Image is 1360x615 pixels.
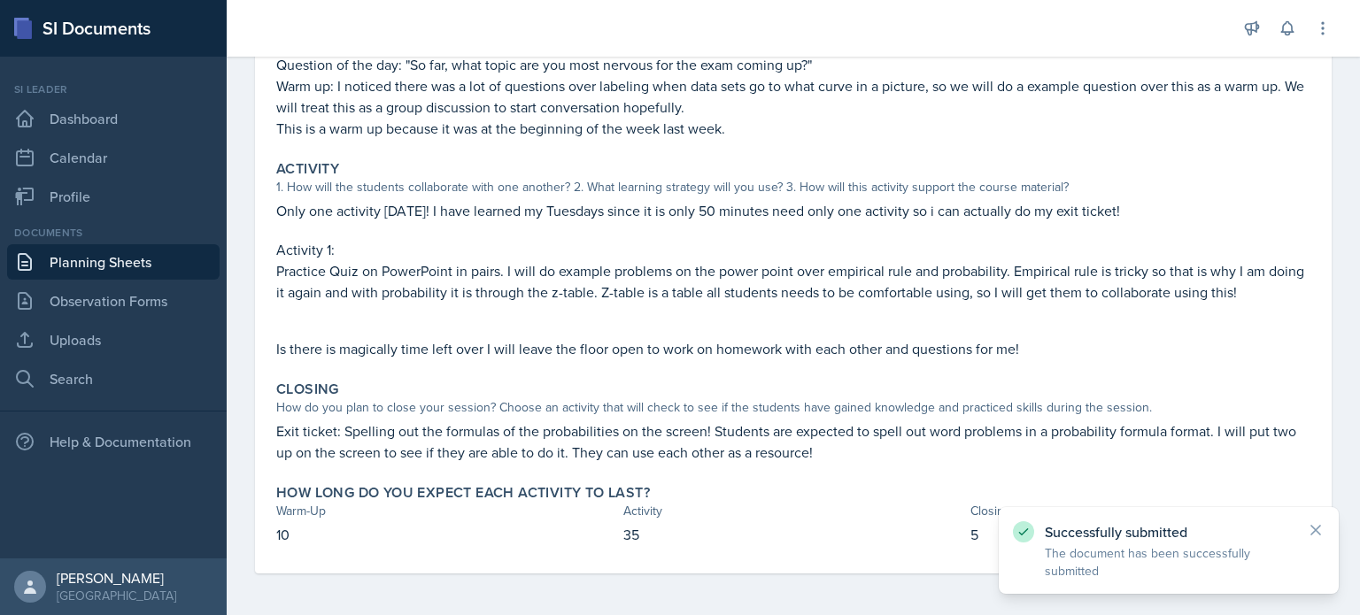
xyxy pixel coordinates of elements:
[970,502,1310,520] div: Closing
[623,524,963,545] p: 35
[7,361,220,396] a: Search
[276,260,1310,303] p: Practice Quiz on PowerPoint in pairs. I will do example problems on the power point over empirica...
[57,569,176,587] div: [PERSON_NAME]
[276,200,1310,221] p: Only one activity [DATE]! I have learned my Tuesdays since it is only 50 minutes need only one ac...
[276,381,339,398] label: Closing
[276,484,650,502] label: How long do you expect each activity to last?
[276,160,339,178] label: Activity
[276,338,1310,359] p: Is there is magically time left over I will leave the floor open to work on homework with each ot...
[7,179,220,214] a: Profile
[57,587,176,604] div: [GEOGRAPHIC_DATA]
[1045,544,1293,580] p: The document has been successfully submitted
[7,81,220,97] div: Si leader
[1045,523,1293,541] p: Successfully submitted
[276,524,616,545] p: 10
[276,54,1310,75] p: Question of the day: "So far, what topic are you most nervous for the exam coming up?​"
[276,420,1310,463] p: Exit ticket: Spelling out the formulas of the probabilities on the screen! Students are expected ...
[276,502,616,520] div: Warm-Up
[7,101,220,136] a: Dashboard
[7,140,220,175] a: Calendar
[276,118,1310,139] p: This is a warm up because it was at the beginning of the week last week.
[7,225,220,241] div: Documents
[7,424,220,459] div: Help & Documentation
[276,239,1310,260] p: Activity 1:
[7,244,220,280] a: Planning Sheets
[276,178,1310,196] div: 1. How will the students collaborate with one another? 2. What learning strategy will you use? 3....
[7,283,220,319] a: Observation Forms
[276,398,1310,417] div: How do you plan to close your session? Choose an activity that will check to see if the students ...
[970,524,1310,545] p: 5
[623,502,963,520] div: Activity
[7,322,220,357] a: Uploads
[276,75,1310,118] p: Warm up: I noticed there was a lot of questions over labeling when data sets go to what curve in ...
